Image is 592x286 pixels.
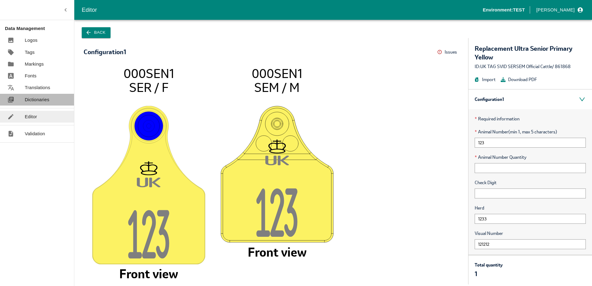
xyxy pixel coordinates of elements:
[501,76,537,83] button: Download PDF
[82,27,111,38] button: Back
[475,154,586,161] span: Animal Number Quantity
[25,130,45,137] p: Validation
[475,63,586,70] div: ID: UK TAG SVID SERSEM Official Cattle / 861868
[124,65,174,81] tspan: 000SEN1
[84,49,126,55] div: Configuration 1
[475,205,586,211] span: Herd
[25,96,49,103] p: Dictionaries
[483,6,525,13] p: Environment: TEST
[137,177,149,189] tspan: U
[25,61,44,67] p: Markings
[534,5,585,15] button: profile
[25,84,50,91] p: Translations
[128,210,156,268] tspan: 12
[149,177,160,189] tspan: K
[265,155,278,167] tspan: U
[156,210,169,268] tspan: 3
[25,49,35,56] p: Tags
[475,115,586,122] p: Required information
[536,6,575,13] p: [PERSON_NAME]
[25,72,37,79] p: Fonts
[284,188,298,246] tspan: 3
[25,37,37,44] p: Logos
[437,47,459,57] button: Issues
[475,44,586,62] div: Replacement Ultra Senior Primary Yellow
[248,244,307,260] tspan: Front view
[5,25,74,32] p: Data Management
[82,5,483,15] div: Editor
[475,270,503,278] p: 1
[475,230,586,237] span: Visual Number
[475,128,586,135] span: Animal Number (min 1, max 5 characters)
[25,113,37,120] p: Editor
[278,155,289,167] tspan: K
[252,65,302,81] tspan: 000SEN1
[475,179,586,186] span: Check Digit
[254,79,300,95] tspan: SEM / M
[256,188,285,246] tspan: 12
[129,79,168,95] tspan: SER / F
[475,262,503,268] p: Total quantity
[468,89,592,109] div: Configuration 1
[119,266,178,282] tspan: Front view
[475,76,496,83] button: Import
